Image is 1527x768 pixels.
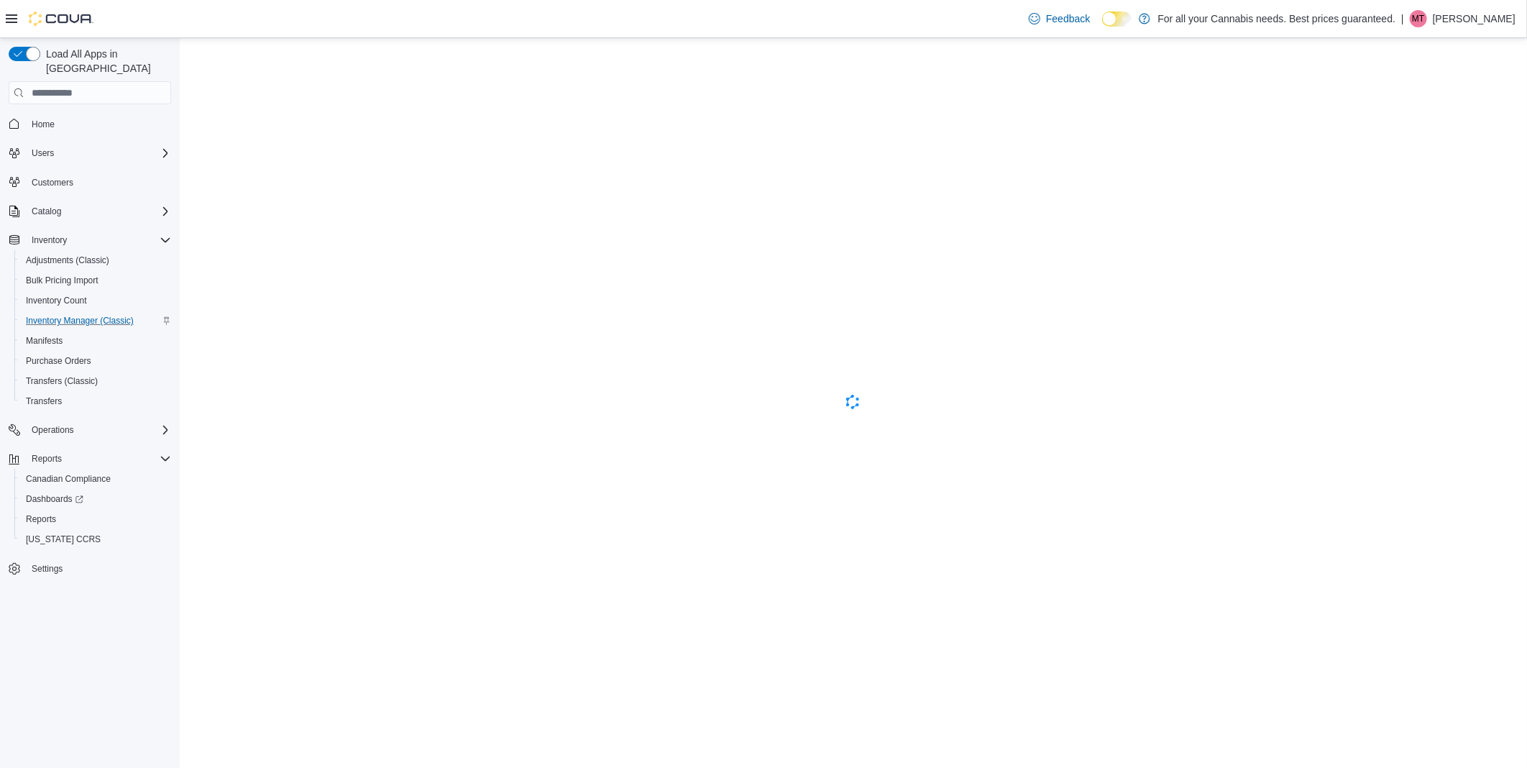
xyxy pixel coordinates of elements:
[20,393,171,410] span: Transfers
[29,12,93,26] img: Cova
[26,145,60,162] button: Users
[26,203,171,220] span: Catalog
[14,311,177,331] button: Inventory Manager (Classic)
[20,393,68,410] a: Transfers
[26,493,83,505] span: Dashboards
[3,420,177,440] button: Operations
[20,531,106,548] a: [US_STATE] CCRS
[26,355,91,367] span: Purchase Orders
[14,469,177,489] button: Canadian Compliance
[3,449,177,469] button: Reports
[1410,10,1427,27] div: Marko Tamas
[26,315,134,326] span: Inventory Manager (Classic)
[20,470,171,488] span: Canadian Compliance
[1433,10,1515,27] p: [PERSON_NAME]
[14,371,177,391] button: Transfers (Classic)
[20,352,171,370] span: Purchase Orders
[32,177,73,188] span: Customers
[26,173,171,191] span: Customers
[1157,10,1395,27] p: For all your Cannabis needs. Best prices guaranteed.
[20,470,116,488] a: Canadian Compliance
[3,201,177,221] button: Catalog
[14,331,177,351] button: Manifests
[20,490,171,508] span: Dashboards
[26,203,67,220] button: Catalog
[14,391,177,411] button: Transfers
[3,172,177,193] button: Customers
[32,147,54,159] span: Users
[14,291,177,311] button: Inventory Count
[26,174,79,191] a: Customers
[40,47,171,76] span: Load All Apps in [GEOGRAPHIC_DATA]
[20,312,139,329] a: Inventory Manager (Classic)
[26,295,87,306] span: Inventory Count
[14,351,177,371] button: Purchase Orders
[26,275,98,286] span: Bulk Pricing Import
[32,453,62,465] span: Reports
[3,143,177,163] button: Users
[26,560,68,577] a: Settings
[26,145,171,162] span: Users
[26,421,80,439] button: Operations
[1046,12,1090,26] span: Feedback
[20,511,171,528] span: Reports
[26,534,101,545] span: [US_STATE] CCRS
[20,292,171,309] span: Inventory Count
[1412,10,1424,27] span: MT
[20,332,68,349] a: Manifests
[32,234,67,246] span: Inventory
[26,473,111,485] span: Canadian Compliance
[32,206,61,217] span: Catalog
[14,270,177,291] button: Bulk Pricing Import
[26,232,171,249] span: Inventory
[20,272,104,289] a: Bulk Pricing Import
[20,352,97,370] a: Purchase Orders
[26,116,60,133] a: Home
[32,563,63,575] span: Settings
[20,490,89,508] a: Dashboards
[26,335,63,347] span: Manifests
[1023,4,1096,33] a: Feedback
[20,252,171,269] span: Adjustments (Classic)
[20,292,93,309] a: Inventory Count
[20,272,171,289] span: Bulk Pricing Import
[9,107,171,616] nav: Complex example
[14,250,177,270] button: Adjustments (Classic)
[26,450,68,467] button: Reports
[26,513,56,525] span: Reports
[20,372,104,390] a: Transfers (Classic)
[26,450,171,467] span: Reports
[14,509,177,529] button: Reports
[1401,10,1404,27] p: |
[32,119,55,130] span: Home
[20,511,62,528] a: Reports
[1102,12,1132,27] input: Dark Mode
[20,332,171,349] span: Manifests
[3,230,177,250] button: Inventory
[20,252,115,269] a: Adjustments (Classic)
[26,114,171,132] span: Home
[20,531,171,548] span: Washington CCRS
[26,375,98,387] span: Transfers (Classic)
[14,529,177,549] button: [US_STATE] CCRS
[14,489,177,509] a: Dashboards
[26,421,171,439] span: Operations
[32,424,74,436] span: Operations
[26,255,109,266] span: Adjustments (Classic)
[26,559,171,577] span: Settings
[3,113,177,134] button: Home
[20,372,171,390] span: Transfers (Classic)
[26,232,73,249] button: Inventory
[20,312,171,329] span: Inventory Manager (Classic)
[26,396,62,407] span: Transfers
[3,558,177,579] button: Settings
